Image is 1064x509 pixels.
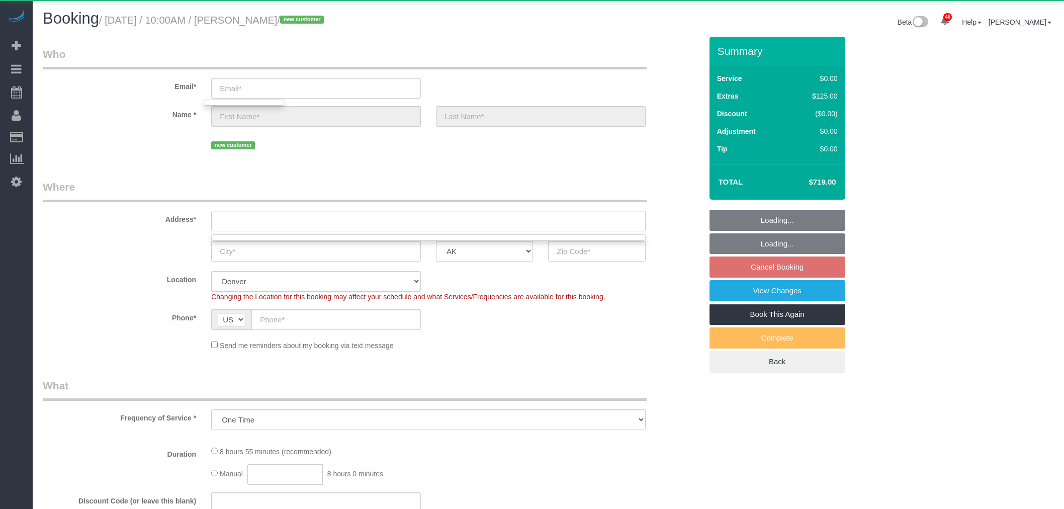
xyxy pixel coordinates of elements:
h4: $719.00 [778,178,836,187]
a: Book This Again [710,304,845,325]
h3: Summary [718,45,840,57]
img: Automaid Logo [6,10,26,24]
span: Send me reminders about my booking via text message [220,342,394,350]
a: Back [710,351,845,372]
label: Email* [35,78,204,92]
img: New interface [912,16,928,29]
a: Help [962,18,982,26]
div: ($0.00) [791,109,838,119]
span: Booking [43,10,99,27]
input: Email* [211,78,421,99]
span: new customer [280,16,324,24]
span: Manual [220,470,243,478]
a: [PERSON_NAME] [989,18,1051,26]
label: Phone* [35,309,204,323]
label: Discount [717,109,747,119]
input: Zip Code* [548,241,645,262]
a: 46 [935,10,955,32]
label: Adjustment [717,126,756,136]
div: $125.00 [791,91,838,101]
input: First Name* [211,106,421,127]
span: 8 hours 0 minutes [327,470,383,478]
span: 46 [943,13,952,21]
label: Extras [717,91,739,101]
label: Discount Code (or leave this blank) [35,492,204,506]
span: / [277,15,327,26]
span: Changing the Location for this booking may affect your schedule and what Services/Frequencies are... [211,293,605,301]
span: 8 hours 55 minutes (recommended) [220,448,331,456]
div: $0.00 [791,73,838,83]
small: / [DATE] / 10:00AM / [PERSON_NAME] [99,15,327,26]
legend: Who [43,47,647,69]
legend: What [43,378,647,401]
a: Beta [898,18,929,26]
div: $0.00 [791,126,838,136]
span: new customer [211,141,255,149]
input: Last Name* [436,106,646,127]
label: Location [35,271,204,285]
label: Service [717,73,742,83]
input: Phone* [251,309,421,330]
label: Frequency of Service * [35,409,204,423]
label: Address* [35,211,204,224]
a: View Changes [710,280,845,301]
label: Tip [717,144,728,154]
label: Name * [35,106,204,120]
label: Duration [35,446,204,459]
input: City* [211,241,421,262]
div: $0.00 [791,144,838,154]
strong: Total [719,178,743,186]
legend: Where [43,180,647,202]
